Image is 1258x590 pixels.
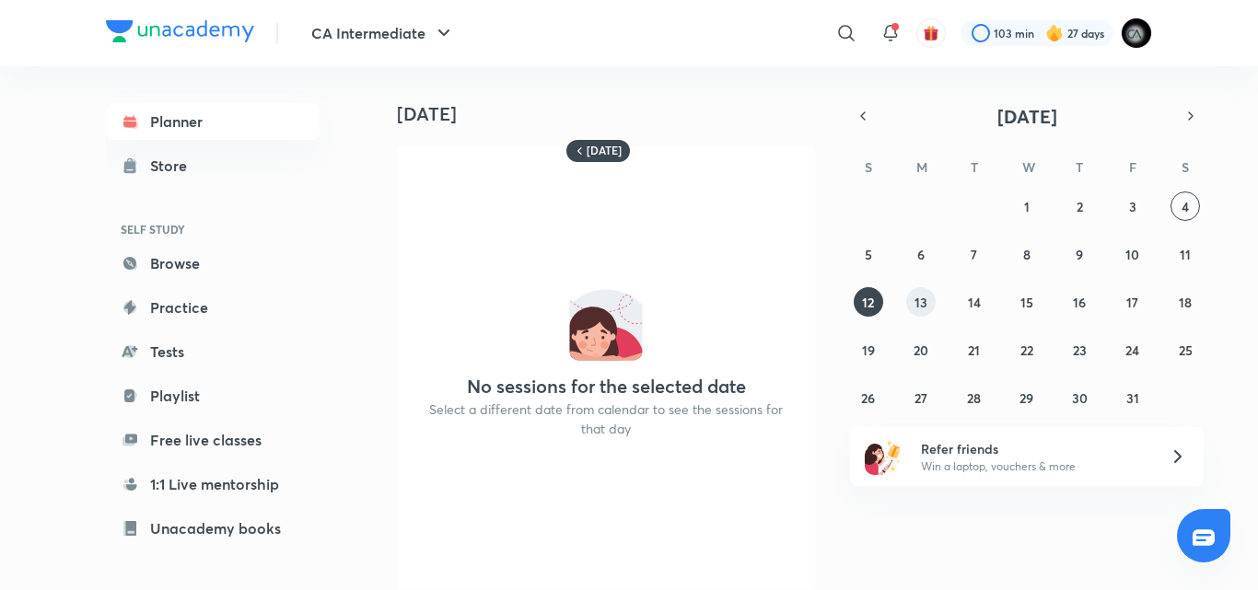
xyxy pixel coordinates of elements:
img: poojita Agrawal [1121,17,1152,49]
h6: Refer friends [921,439,1147,458]
span: [DATE] [997,104,1057,129]
button: October 5, 2025 [854,239,883,269]
abbr: October 23, 2025 [1073,341,1087,359]
abbr: October 16, 2025 [1073,294,1086,311]
button: October 11, 2025 [1171,239,1200,269]
abbr: October 20, 2025 [914,341,928,359]
a: Tests [106,333,320,370]
abbr: October 27, 2025 [914,389,927,407]
a: Playlist [106,377,320,414]
p: Select a different date from calendar to see the sessions for that day [419,399,793,438]
img: avatar [923,25,939,41]
p: Win a laptop, vouchers & more [921,458,1147,475]
abbr: October 14, 2025 [968,294,981,311]
abbr: October 7, 2025 [971,246,977,263]
abbr: October 24, 2025 [1125,341,1139,359]
h4: [DATE] [397,103,830,125]
abbr: October 25, 2025 [1179,341,1193,359]
a: Planner [106,103,320,140]
button: October 9, 2025 [1065,239,1094,269]
abbr: October 13, 2025 [914,294,927,311]
button: October 6, 2025 [906,239,936,269]
abbr: October 22, 2025 [1020,341,1033,359]
abbr: October 6, 2025 [917,246,925,263]
abbr: October 31, 2025 [1126,389,1139,407]
button: October 31, 2025 [1118,383,1147,412]
div: Store [150,155,198,177]
abbr: October 21, 2025 [968,341,980,359]
abbr: October 30, 2025 [1072,389,1088,407]
abbr: October 5, 2025 [865,246,872,263]
a: Company Logo [106,20,254,47]
abbr: October 2, 2025 [1077,198,1083,215]
img: streak [1045,24,1064,42]
abbr: October 8, 2025 [1023,246,1031,263]
button: October 8, 2025 [1012,239,1042,269]
button: October 26, 2025 [854,383,883,412]
button: October 28, 2025 [960,383,989,412]
abbr: October 4, 2025 [1182,198,1189,215]
a: 1:1 Live mentorship [106,466,320,503]
abbr: October 29, 2025 [1019,389,1033,407]
abbr: October 26, 2025 [861,389,875,407]
abbr: October 12, 2025 [862,294,874,311]
a: Store [106,147,320,184]
button: October 17, 2025 [1118,287,1147,317]
abbr: October 17, 2025 [1126,294,1138,311]
button: October 18, 2025 [1171,287,1200,317]
img: No events [569,287,643,361]
abbr: Sunday [865,158,872,176]
a: Free live classes [106,422,320,458]
button: October 7, 2025 [960,239,989,269]
button: October 15, 2025 [1012,287,1042,317]
button: October 29, 2025 [1012,383,1042,412]
abbr: Saturday [1182,158,1189,176]
img: Company Logo [106,20,254,42]
button: October 12, 2025 [854,287,883,317]
abbr: October 28, 2025 [967,389,981,407]
h4: No sessions for the selected date [467,376,746,398]
abbr: October 19, 2025 [862,341,875,359]
button: October 16, 2025 [1065,287,1094,317]
button: October 2, 2025 [1065,191,1094,221]
button: October 1, 2025 [1012,191,1042,221]
button: October 24, 2025 [1118,335,1147,364]
abbr: October 11, 2025 [1180,246,1191,263]
abbr: October 15, 2025 [1020,294,1033,311]
button: October 25, 2025 [1171,335,1200,364]
button: October 22, 2025 [1012,335,1042,364]
button: October 4, 2025 [1171,191,1200,221]
button: [DATE] [876,103,1178,129]
button: October 20, 2025 [906,335,936,364]
button: avatar [916,18,946,48]
img: referral [865,438,902,475]
abbr: October 1, 2025 [1024,198,1030,215]
button: October 30, 2025 [1065,383,1094,412]
button: October 13, 2025 [906,287,936,317]
abbr: October 10, 2025 [1125,246,1139,263]
abbr: October 18, 2025 [1179,294,1192,311]
a: Browse [106,245,320,282]
button: October 14, 2025 [960,287,989,317]
button: October 27, 2025 [906,383,936,412]
button: October 10, 2025 [1118,239,1147,269]
abbr: Wednesday [1022,158,1035,176]
abbr: Tuesday [971,158,978,176]
a: Practice [106,289,320,326]
h6: SELF STUDY [106,214,320,245]
button: October 3, 2025 [1118,191,1147,221]
a: Unacademy books [106,510,320,547]
h6: [DATE] [587,144,622,158]
button: October 23, 2025 [1065,335,1094,364]
button: October 19, 2025 [854,335,883,364]
abbr: Monday [916,158,927,176]
button: October 21, 2025 [960,335,989,364]
abbr: October 3, 2025 [1129,198,1136,215]
abbr: Friday [1129,158,1136,176]
abbr: October 9, 2025 [1076,246,1083,263]
abbr: Thursday [1076,158,1083,176]
button: CA Intermediate [300,15,466,52]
